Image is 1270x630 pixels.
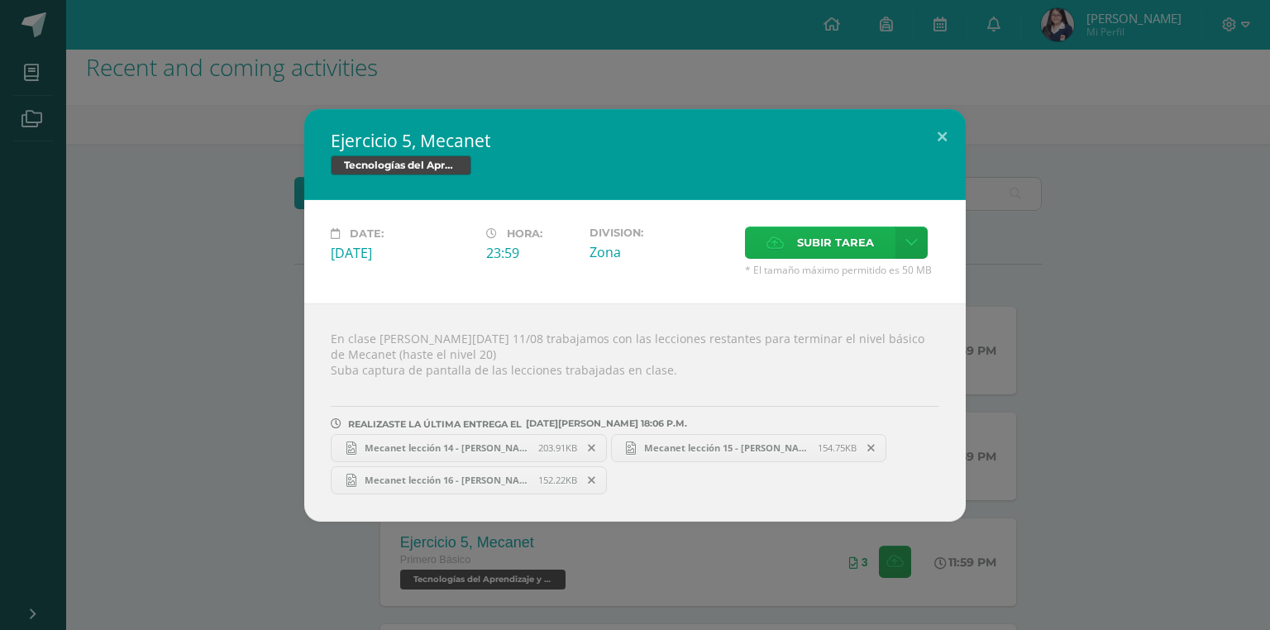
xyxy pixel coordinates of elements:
[590,227,732,239] label: Division:
[590,243,732,261] div: Zona
[331,434,607,462] a: Mecanet lección 14 - [PERSON_NAME].png 203.91KB
[348,418,522,430] span: REALIZASTE LA ÚLTIMA ENTREGA EL
[331,129,939,152] h2: Ejercicio 5, Mecanet
[486,244,576,262] div: 23:59
[578,439,606,457] span: Remover entrega
[356,441,538,454] span: Mecanet lección 14 - [PERSON_NAME].png
[538,441,577,454] span: 203.91KB
[331,155,471,175] span: Tecnologías del Aprendizaje y la Comunicación
[356,474,538,486] span: Mecanet lección 16 - [PERSON_NAME].PNG
[304,303,966,522] div: En clase [PERSON_NAME][DATE] 11/08 trabajamos con las lecciones restantes para terminar el nivel ...
[331,466,607,494] a: Mecanet lección 16 - [PERSON_NAME].PNG 152.22KB
[857,439,886,457] span: Remover entrega
[331,244,473,262] div: [DATE]
[797,227,874,258] span: Subir tarea
[578,471,606,489] span: Remover entrega
[818,441,857,454] span: 154.75KB
[636,441,818,454] span: Mecanet lección 15 - [PERSON_NAME].PNG
[350,227,384,240] span: Date:
[745,263,939,277] span: * El tamaño máximo permitido es 50 MB
[919,109,966,165] button: Close (Esc)
[507,227,542,240] span: Hora:
[538,474,577,486] span: 152.22KB
[522,423,687,424] span: [DATE][PERSON_NAME] 18:06 P.M.
[611,434,887,462] a: Mecanet lección 15 - [PERSON_NAME].PNG 154.75KB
